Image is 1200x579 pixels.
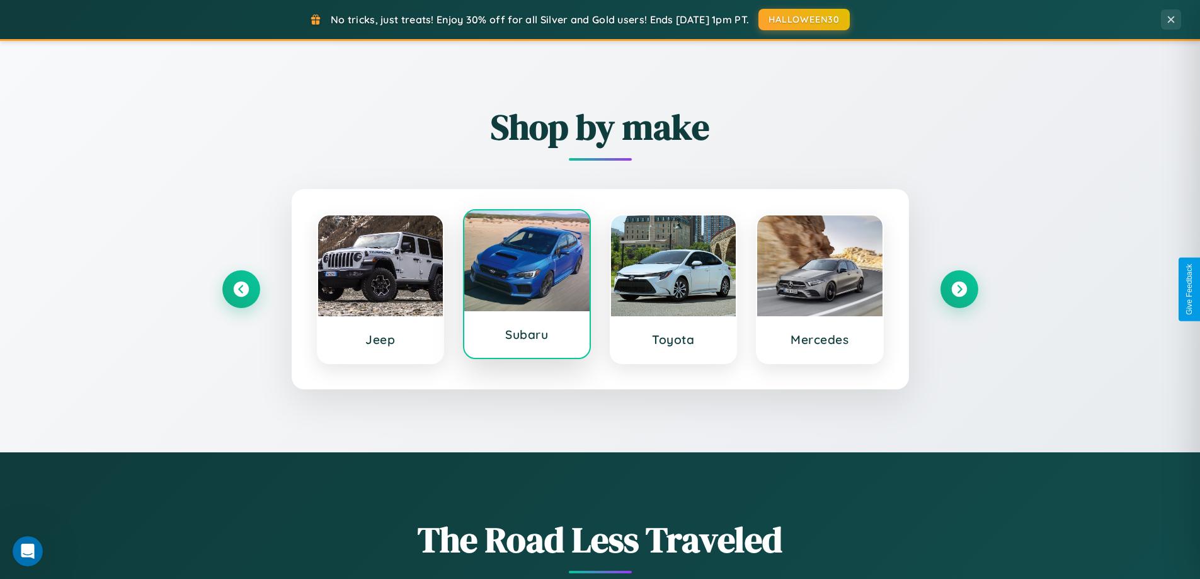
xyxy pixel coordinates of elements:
iframe: Intercom live chat [13,536,43,566]
span: No tricks, just treats! Enjoy 30% off for all Silver and Gold users! Ends [DATE] 1pm PT. [331,13,749,26]
h3: Subaru [477,327,577,342]
h3: Jeep [331,332,431,347]
h2: Shop by make [222,103,978,151]
h3: Mercedes [770,332,870,347]
div: Give Feedback [1185,264,1194,315]
h3: Toyota [624,332,724,347]
h1: The Road Less Traveled [222,515,978,564]
button: HALLOWEEN30 [758,9,850,30]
